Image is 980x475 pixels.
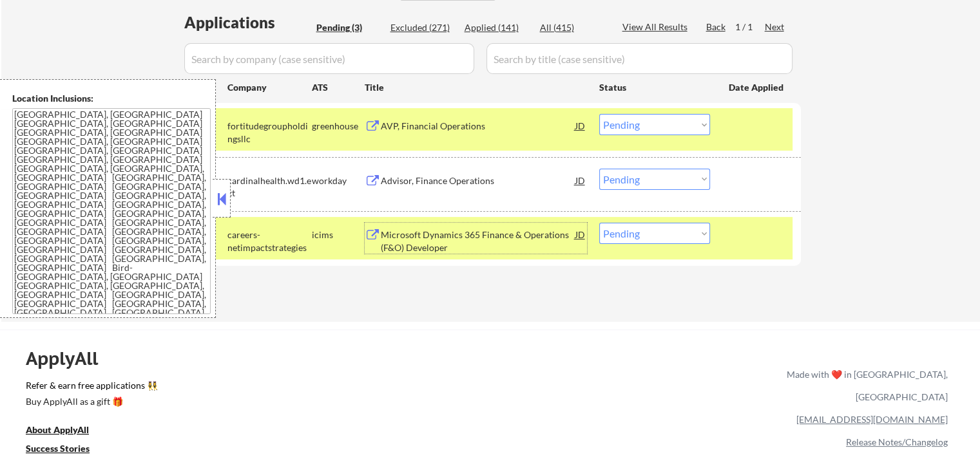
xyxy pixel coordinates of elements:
[312,174,365,187] div: workday
[540,21,604,34] div: All (415)
[26,397,155,406] div: Buy ApplyAll as a gift 🎁
[574,223,587,246] div: JD
[26,348,113,369] div: ApplyAll
[574,114,587,137] div: JD
[465,21,529,34] div: Applied (141)
[26,423,107,439] a: About ApplyAll
[796,414,948,425] a: [EMAIL_ADDRESS][DOMAIN_NAME]
[227,120,312,145] div: fortitudegroupholdingsllc
[390,21,455,34] div: Excluded (271)
[227,174,312,200] div: cardinalhealth.wd1.ext
[782,363,948,408] div: Made with ❤️ in [GEOGRAPHIC_DATA], [GEOGRAPHIC_DATA]
[706,21,727,33] div: Back
[26,442,107,458] a: Success Stories
[184,15,312,30] div: Applications
[729,81,785,94] div: Date Applied
[26,443,90,454] u: Success Stories
[381,228,575,254] div: Microsoft Dynamics 365 Finance & Operations (F&O) Developer
[381,120,575,133] div: AVP, Financial Operations
[622,21,691,33] div: View All Results
[765,21,785,33] div: Next
[227,81,312,94] div: Company
[312,81,365,94] div: ATS
[12,92,211,105] div: Location Inclusions:
[486,43,793,74] input: Search by title (case sensitive)
[184,43,474,74] input: Search by company (case sensitive)
[365,81,587,94] div: Title
[312,120,365,133] div: greenhouse
[846,436,948,447] a: Release Notes/Changelog
[227,228,312,254] div: careers-netimpactstrategies
[316,21,381,34] div: Pending (3)
[735,21,765,33] div: 1 / 1
[26,424,89,435] u: About ApplyAll
[574,169,587,192] div: JD
[599,75,710,98] div: Status
[312,228,365,241] div: icims
[381,174,575,187] div: Advisor, Finance Operations
[26,381,517,395] a: Refer & earn free applications 👯‍♀️
[26,395,155,411] a: Buy ApplyAll as a gift 🎁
